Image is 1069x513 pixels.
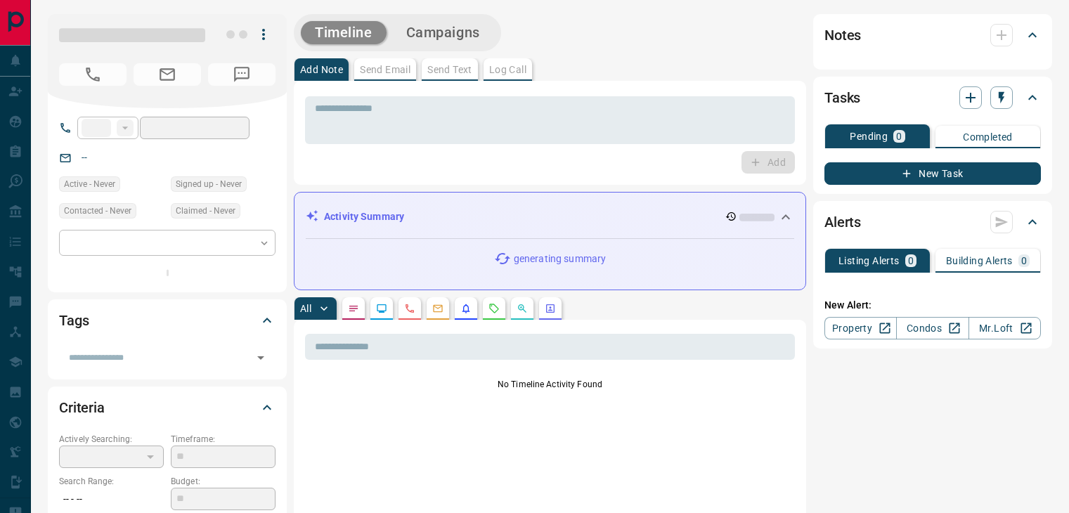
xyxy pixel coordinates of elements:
p: generating summary [514,252,606,266]
p: 0 [908,256,914,266]
a: Property [824,317,897,339]
p: Search Range: [59,475,164,488]
span: Claimed - Never [176,204,235,218]
a: -- [82,152,87,163]
p: Budget: [171,475,276,488]
a: Condos [896,317,968,339]
div: Criteria [59,391,276,424]
h2: Criteria [59,396,105,419]
p: New Alert: [824,298,1041,313]
span: No Number [59,63,127,86]
button: New Task [824,162,1041,185]
div: Tasks [824,81,1041,115]
button: Timeline [301,21,387,44]
button: Open [251,348,271,368]
svg: Requests [488,303,500,314]
span: No Email [134,63,201,86]
div: Alerts [824,205,1041,239]
p: Actively Searching: [59,433,164,446]
span: Contacted - Never [64,204,131,218]
div: Tags [59,304,276,337]
h2: Alerts [824,211,861,233]
p: 0 [1021,256,1027,266]
svg: Listing Alerts [460,303,472,314]
h2: Notes [824,24,861,46]
p: 0 [896,131,902,141]
span: Active - Never [64,177,115,191]
div: Activity Summary [306,204,794,230]
p: Listing Alerts [838,256,900,266]
h2: Tags [59,309,89,332]
h2: Tasks [824,86,860,109]
svg: Calls [404,303,415,314]
svg: Emails [432,303,443,314]
p: No Timeline Activity Found [305,378,795,391]
span: No Number [208,63,276,86]
p: All [300,304,311,313]
p: Add Note [300,65,343,74]
button: Campaigns [392,21,494,44]
p: -- - -- [59,488,164,511]
div: Notes [824,18,1041,52]
p: Pending [850,131,888,141]
svg: Agent Actions [545,303,556,314]
a: Mr.Loft [968,317,1041,339]
span: Signed up - Never [176,177,242,191]
p: Timeframe: [171,433,276,446]
p: Activity Summary [324,209,404,224]
p: Completed [963,132,1013,142]
svg: Notes [348,303,359,314]
svg: Opportunities [517,303,528,314]
p: Building Alerts [946,256,1013,266]
svg: Lead Browsing Activity [376,303,387,314]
